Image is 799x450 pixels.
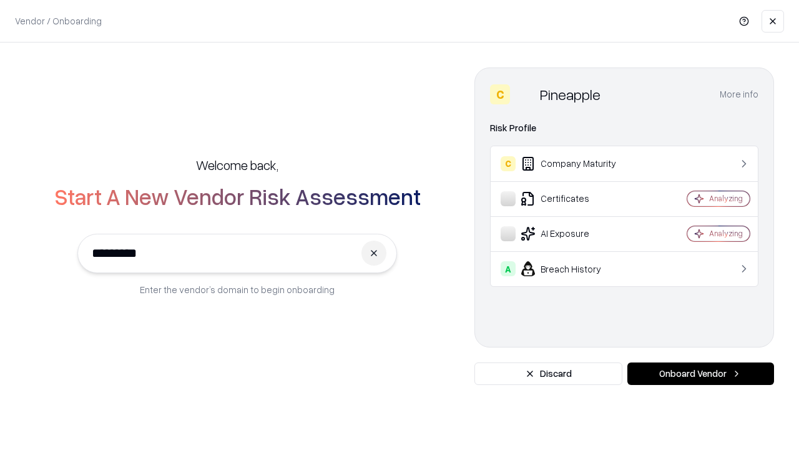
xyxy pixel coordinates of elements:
p: Vendor / Onboarding [15,14,102,27]
div: Pineapple [540,84,600,104]
div: C [501,156,516,171]
h5: Welcome back, [196,156,278,174]
div: Analyzing [709,193,743,204]
div: AI Exposure [501,226,650,241]
button: Discard [474,362,622,385]
h2: Start A New Vendor Risk Assessment [54,184,421,209]
button: More info [720,83,758,106]
div: C [490,84,510,104]
button: Onboard Vendor [627,362,774,385]
div: Analyzing [709,228,743,239]
div: Breach History [501,261,650,276]
img: Pineapple [515,84,535,104]
div: A [501,261,516,276]
div: Company Maturity [501,156,650,171]
div: Risk Profile [490,121,758,136]
div: Certificates [501,191,650,206]
p: Enter the vendor’s domain to begin onboarding [140,283,335,296]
